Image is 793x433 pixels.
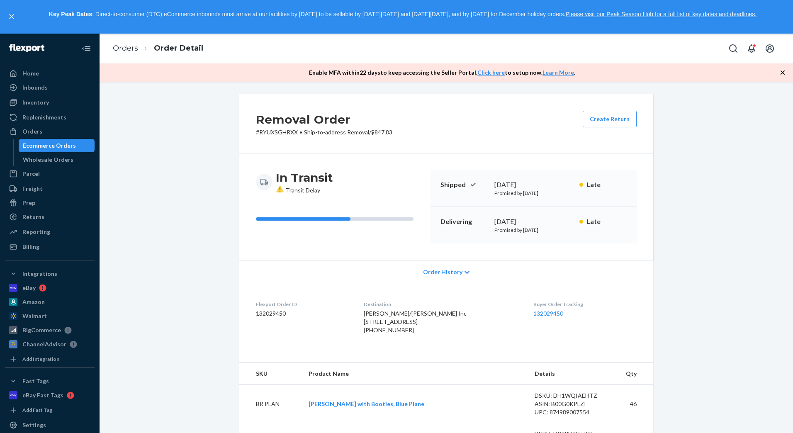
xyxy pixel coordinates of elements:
[5,111,95,124] a: Replenishments
[5,338,95,351] a: ChannelAdvisor
[440,180,488,190] p: Shipped
[22,199,35,207] div: Prep
[440,217,488,226] p: Delivering
[743,40,760,57] button: Open notifications
[761,40,778,57] button: Open account menu
[535,392,613,400] div: DSKU: DH1WQIAEHTZ
[477,69,505,76] a: Click here
[22,284,36,292] div: eBay
[23,141,76,150] div: Ecommerce Orders
[309,400,424,407] a: [PERSON_NAME] with Booties, Blue Plane
[619,363,653,385] th: Qty
[239,363,302,385] th: SKU
[5,354,95,364] a: Add Integration
[22,127,42,136] div: Orders
[5,281,95,294] a: eBay
[276,170,333,185] h3: In Transit
[22,185,43,193] div: Freight
[364,326,520,334] div: [PHONE_NUMBER]
[256,309,350,318] dd: 132029450
[533,310,563,317] a: 132029450
[22,406,52,414] div: Add Fast Tag
[22,340,66,348] div: ChannelAdvisor
[535,408,613,416] div: UPC: 874989007554
[22,83,48,92] div: Inbounds
[5,267,95,280] button: Integrations
[5,96,95,109] a: Inventory
[494,190,573,197] p: Promised by [DATE]
[256,301,350,308] dt: Flexport Order ID
[22,270,57,278] div: Integrations
[364,301,520,308] dt: Destination
[20,7,786,22] p: : Direct-to-consumer (DTC) eCommerce inbounds must arrive at our facilities by [DATE] to be sella...
[106,36,210,61] ol: breadcrumbs
[5,389,95,402] a: eBay Fast Tags
[276,187,320,194] span: Transit Delay
[256,128,392,136] p: # RYUXSGHRXX / $847.83
[533,301,637,308] dt: Buyer Order Tracking
[23,156,73,164] div: Wholesale Orders
[5,418,95,432] a: Settings
[7,12,16,21] button: close,
[494,180,573,190] div: [DATE]
[22,213,44,221] div: Returns
[5,182,95,195] a: Freight
[5,167,95,180] a: Parcel
[22,228,50,236] div: Reporting
[5,225,95,238] a: Reporting
[19,153,95,166] a: Wholesale Orders
[5,196,95,209] a: Prep
[22,312,47,320] div: Walmart
[22,355,59,362] div: Add Integration
[78,40,95,57] button: Close Navigation
[309,68,575,77] p: Enable MFA within 22 days to keep accessing the Seller Portal. to setup now. .
[9,44,44,52] img: Flexport logo
[5,81,95,94] a: Inbounds
[364,310,467,325] span: [PERSON_NAME]/[PERSON_NAME] Inc [STREET_ADDRESS]
[5,375,95,388] button: Fast Tags
[22,243,39,251] div: Billing
[49,11,92,17] strong: Key Peak Dates
[5,210,95,224] a: Returns
[22,326,61,334] div: BigCommerce
[5,405,95,415] a: Add Fast Tag
[22,298,45,306] div: Amazon
[5,67,95,80] a: Home
[22,421,46,429] div: Settings
[565,11,757,17] a: Please visit our Peak Season Hub for a full list of key dates and deadlines.
[22,113,66,122] div: Replenishments
[22,391,63,399] div: eBay Fast Tags
[5,324,95,337] a: BigCommerce
[22,69,39,78] div: Home
[154,44,203,53] a: Order Detail
[5,295,95,309] a: Amazon
[5,125,95,138] a: Orders
[5,240,95,253] a: Billing
[542,69,574,76] a: Learn More
[299,129,302,136] span: •
[725,40,742,57] button: Open Search Box
[22,170,40,178] div: Parcel
[494,217,573,226] div: [DATE]
[22,377,49,385] div: Fast Tags
[304,129,369,136] span: Ship-to-address Removal
[22,98,49,107] div: Inventory
[19,139,95,152] a: Ecommerce Orders
[586,217,627,226] p: Late
[423,268,462,276] span: Order History
[256,111,392,128] h2: Removal Order
[583,111,637,127] button: Create Return
[586,180,627,190] p: Late
[239,384,302,423] td: BR PLAN
[113,44,138,53] a: Orders
[535,400,613,408] div: ASIN: B00G0KPLZI
[528,363,619,385] th: Details
[302,363,528,385] th: Product Name
[619,384,653,423] td: 46
[5,309,95,323] a: Walmart
[494,226,573,234] p: Promised by [DATE]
